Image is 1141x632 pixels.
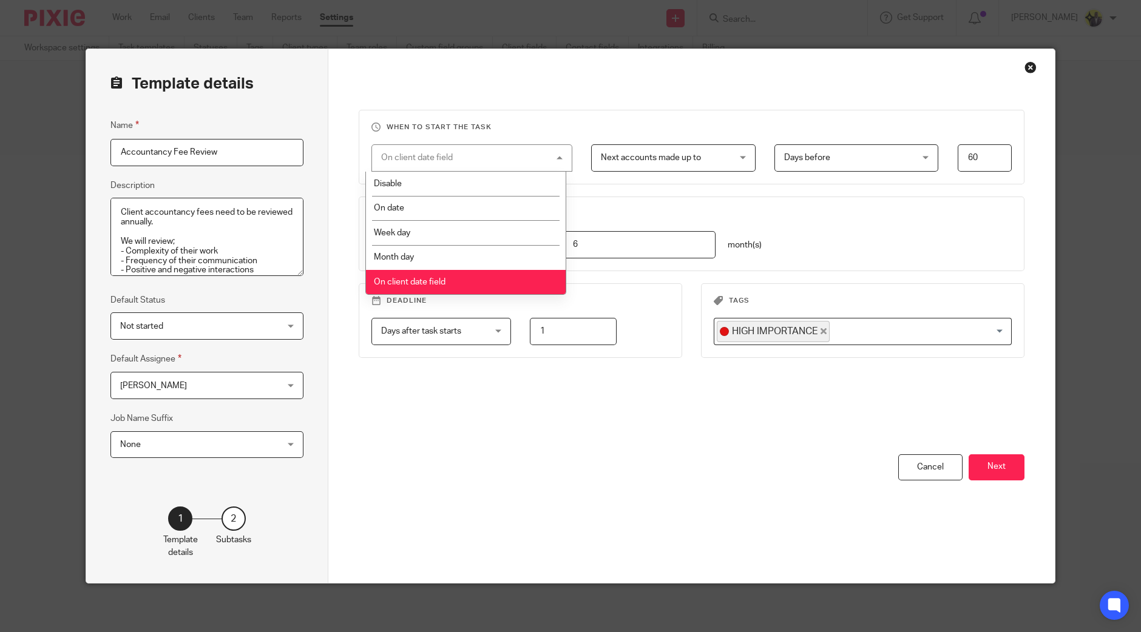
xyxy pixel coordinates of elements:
[374,204,404,212] span: On date
[732,324,818,338] span: HIGH IMPORTANCE
[821,328,827,334] button: Deselect HIGH IMPORTANCE
[110,118,139,132] label: Name
[831,321,1004,342] input: Search for option
[110,73,254,94] h2: Template details
[374,253,414,261] span: Month day
[163,534,198,559] p: Template details
[728,241,762,249] span: month(s)
[371,123,1012,132] h3: When to start the task
[110,198,303,277] textarea: Client accountancy fees need to be reviewed annually. We will review; - Complexity of their work ...
[222,506,246,531] div: 2
[714,318,1012,345] div: Search for option
[110,412,173,425] label: Job Name Suffix
[374,180,402,188] span: Disable
[714,296,1012,306] h3: Tags
[120,382,187,390] span: [PERSON_NAME]
[120,322,163,331] span: Not started
[381,153,453,162] div: On client date field
[601,153,701,162] span: Next accounts made up to
[371,296,669,306] h3: Deadline
[374,278,445,286] span: On client date field
[969,454,1024,480] button: Next
[784,153,830,162] span: Days before
[110,294,165,306] label: Default Status
[120,440,141,449] span: None
[110,352,181,366] label: Default Assignee
[168,506,192,531] div: 1
[898,454,963,480] div: Cancel
[216,534,251,546] p: Subtasks
[381,327,461,335] span: Days after task starts
[110,180,155,192] label: Description
[374,229,410,237] span: Week day
[1024,61,1037,73] div: Close this dialog window
[371,209,1012,219] h3: Task recurrence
